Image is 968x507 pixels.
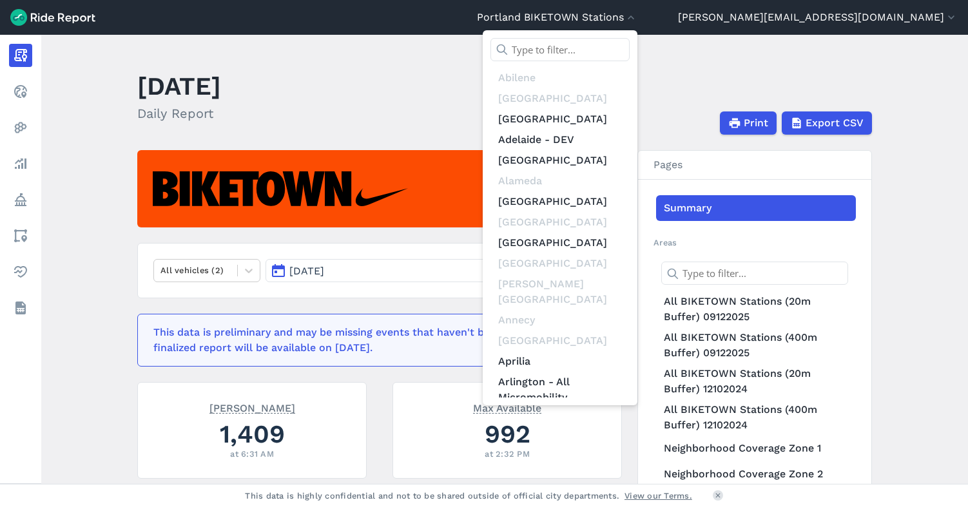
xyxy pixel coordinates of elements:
[490,310,630,330] div: Annecy
[490,38,630,61] input: Type to filter...
[490,330,630,351] div: [GEOGRAPHIC_DATA]
[490,233,630,253] a: [GEOGRAPHIC_DATA]
[490,212,630,233] div: [GEOGRAPHIC_DATA]
[490,274,630,310] div: [PERSON_NAME][GEOGRAPHIC_DATA]
[490,68,630,88] div: Abilene
[490,351,630,372] a: Aprilia
[490,88,630,109] div: [GEOGRAPHIC_DATA]
[490,372,630,408] a: Arlington - All Micromobility
[490,171,630,191] div: Alameda
[490,109,630,129] a: [GEOGRAPHIC_DATA]
[490,129,630,150] a: Adelaide - DEV
[490,150,630,171] a: [GEOGRAPHIC_DATA]
[490,191,630,212] a: [GEOGRAPHIC_DATA]
[490,253,630,274] div: [GEOGRAPHIC_DATA]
